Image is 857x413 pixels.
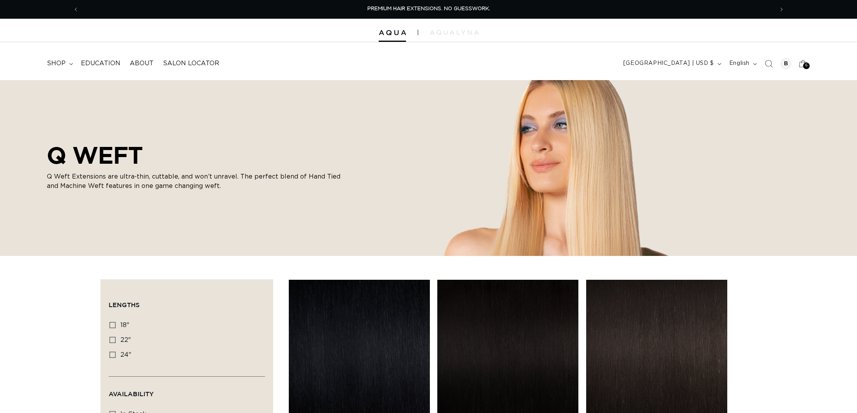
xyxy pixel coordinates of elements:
span: 18" [120,322,129,328]
img: Aqua Hair Extensions [379,30,406,36]
span: About [130,59,154,68]
summary: Availability (0 selected) [109,377,265,405]
span: shop [47,59,66,68]
button: Next announcement [773,2,790,17]
button: [GEOGRAPHIC_DATA] | USD $ [619,56,725,71]
button: English [725,56,760,71]
span: 22" [120,337,131,343]
summary: shop [42,55,76,72]
img: aqualyna.com [430,30,479,35]
p: Q Weft Extensions are ultra-thin, cuttable, and won’t unravel. The perfect blend of Hand Tied and... [47,172,344,191]
span: 24" [120,352,131,358]
span: PREMIUM HAIR EXTENSIONS. NO GUESSWORK. [367,6,490,11]
span: Education [81,59,120,68]
summary: Lengths (0 selected) [109,288,265,316]
a: Salon Locator [158,55,224,72]
button: Previous announcement [67,2,84,17]
a: About [125,55,158,72]
span: Availability [109,390,154,397]
a: Education [76,55,125,72]
span: [GEOGRAPHIC_DATA] | USD $ [623,59,714,68]
span: English [729,59,750,68]
span: Salon Locator [163,59,219,68]
span: Lengths [109,301,140,308]
summary: Search [760,55,777,72]
h2: Q WEFT [47,141,344,169]
span: 6 [805,63,808,69]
